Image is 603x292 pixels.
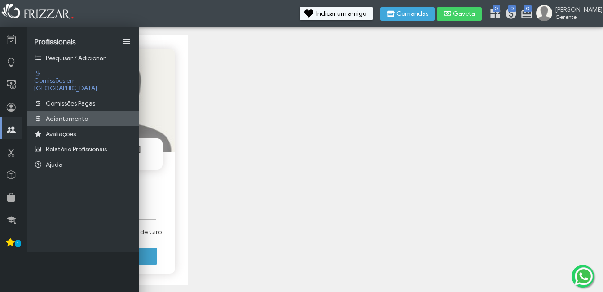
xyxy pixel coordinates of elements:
[524,5,532,12] span: 0
[505,7,514,22] a: 0
[27,96,139,111] a: Comissões Pagas
[27,157,139,172] a: Ajuda
[46,161,62,168] span: Ajuda
[493,5,500,12] span: 0
[489,7,498,22] a: 0
[520,7,529,22] a: 0
[15,240,21,247] span: 1
[27,111,139,126] a: Adiantamento
[300,7,373,20] button: Indicar um amigo
[46,115,88,123] span: Adiantamento
[118,228,162,236] label: Capital de Giro
[555,6,596,13] span: [PERSON_NAME]
[27,126,139,142] a: Avaliações
[508,5,516,12] span: 0
[573,265,594,287] img: whatsapp.png
[46,146,107,153] span: Relatório Profissionais
[316,11,366,17] span: Indicar um amigo
[27,66,139,96] a: Comissões em [GEOGRAPHIC_DATA]
[27,50,139,66] a: Pesquisar / Adicionar
[46,130,76,138] span: Avaliações
[555,13,596,20] span: Gerente
[380,7,435,21] button: Comandas
[46,54,106,62] span: Pesquisar / Adicionar
[437,7,482,21] button: Gaveta
[34,77,132,92] span: Comissões em [GEOGRAPHIC_DATA]
[46,100,95,107] span: Comissões Pagas
[453,11,475,17] span: Gaveta
[536,5,599,23] a: [PERSON_NAME] Gerente
[34,38,76,47] span: Profissionais
[27,142,139,157] a: Relatório Profissionais
[396,11,428,17] span: Comandas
